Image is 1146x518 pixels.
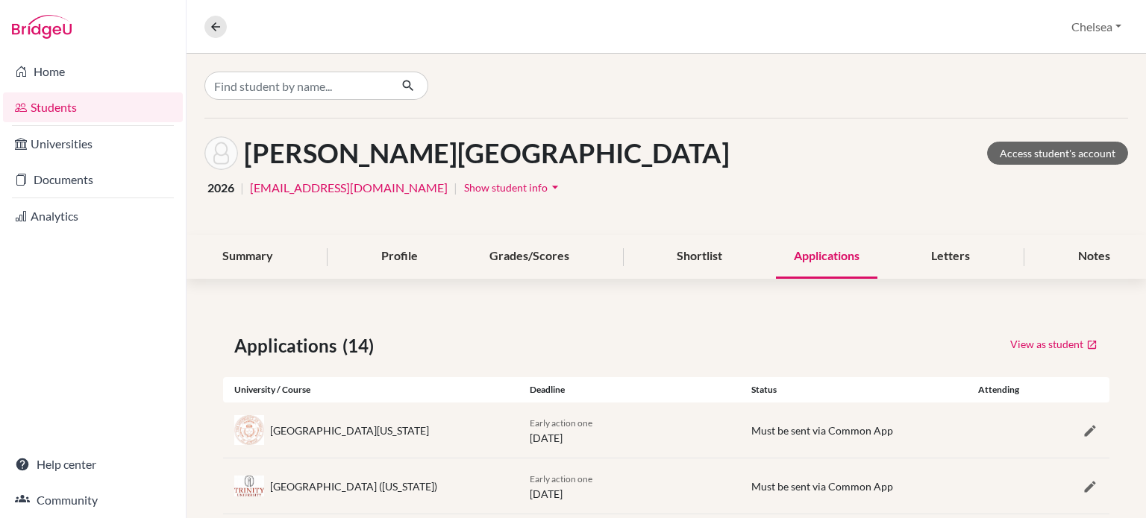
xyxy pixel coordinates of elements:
h1: [PERSON_NAME][GEOGRAPHIC_DATA] [244,137,730,169]
div: [GEOGRAPHIC_DATA] ([US_STATE]) [270,478,437,494]
a: View as student [1009,332,1098,356]
a: Documents [3,165,183,195]
span: Show student info [464,181,548,194]
div: Grades/Scores [472,235,587,279]
div: Deadline [519,383,740,397]
div: [DATE] [519,470,740,502]
span: Applications [234,332,342,359]
i: arrow_drop_down [548,180,563,195]
img: us_trini_87eablx2.jpeg [234,476,264,496]
div: University / Course [223,383,519,397]
img: Charlotte Saltel's avatar [204,136,238,170]
div: Applications [776,235,877,279]
img: us_ute_22qk9dqw.jpeg [234,415,264,445]
div: Notes [1060,235,1128,279]
div: Attending [962,383,1036,397]
img: Bridge-U [12,15,72,39]
a: Community [3,485,183,515]
div: Summary [204,235,291,279]
button: Chelsea [1065,13,1128,41]
span: Must be sent via Common App [751,480,893,493]
span: Early action one [530,473,592,484]
span: (14) [342,332,380,359]
a: Access student's account [987,142,1128,165]
span: | [240,179,244,197]
a: Students [3,92,183,122]
span: 2026 [207,179,234,197]
input: Find student by name... [204,72,389,100]
span: Must be sent via Common App [751,424,893,437]
span: Early action one [530,417,592,429]
div: Profile [363,235,436,279]
a: [EMAIL_ADDRESS][DOMAIN_NAME] [250,179,448,197]
div: [DATE] [519,414,740,446]
a: Analytics [3,201,183,231]
a: Home [3,57,183,86]
span: | [454,179,457,197]
div: Shortlist [659,235,740,279]
button: Show student infoarrow_drop_down [463,176,563,199]
div: Letters [913,235,988,279]
a: Help center [3,449,183,479]
div: Status [740,383,962,397]
a: Universities [3,129,183,159]
div: [GEOGRAPHIC_DATA][US_STATE] [270,423,429,438]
